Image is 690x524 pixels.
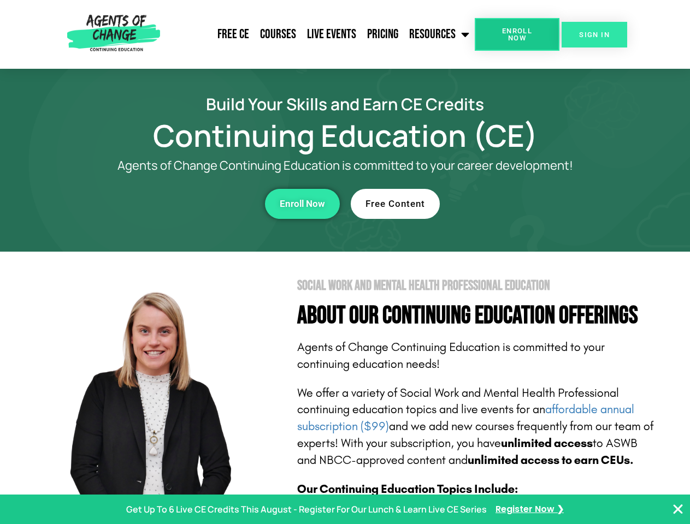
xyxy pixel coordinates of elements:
a: Free Content [351,189,440,219]
span: Agents of Change Continuing Education is committed to your continuing education needs! [297,340,605,371]
a: Register Now ❯ [496,502,564,517]
a: Free CE [212,21,255,48]
a: Enroll Now [475,18,559,51]
b: unlimited access [501,436,593,450]
a: Enroll Now [265,189,340,219]
button: Close Banner [671,503,685,516]
a: Live Events [302,21,362,48]
span: Free Content [365,199,425,209]
h2: Build Your Skills and Earn CE Credits [34,96,657,112]
b: unlimited access to earn CEUs. [468,453,634,467]
b: Our Continuing Education Topics Include: [297,482,518,496]
nav: Menu [164,21,475,48]
a: Courses [255,21,302,48]
h4: About Our Continuing Education Offerings [297,303,657,328]
h1: Continuing Education (CE) [34,123,657,148]
a: Pricing [362,21,404,48]
p: Get Up To 6 Live CE Credits This August - Register For Our Lunch & Learn Live CE Series [126,502,487,517]
span: Enroll Now [280,199,325,209]
span: SIGN IN [579,31,610,38]
p: Agents of Change Continuing Education is committed to your career development! [78,159,613,172]
a: Resources [404,21,475,48]
p: We offer a variety of Social Work and Mental Health Professional continuing education topics and ... [297,385,657,469]
a: SIGN IN [562,22,627,47]
h2: Social Work and Mental Health Professional Education [297,279,657,293]
span: Enroll Now [492,27,542,41]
